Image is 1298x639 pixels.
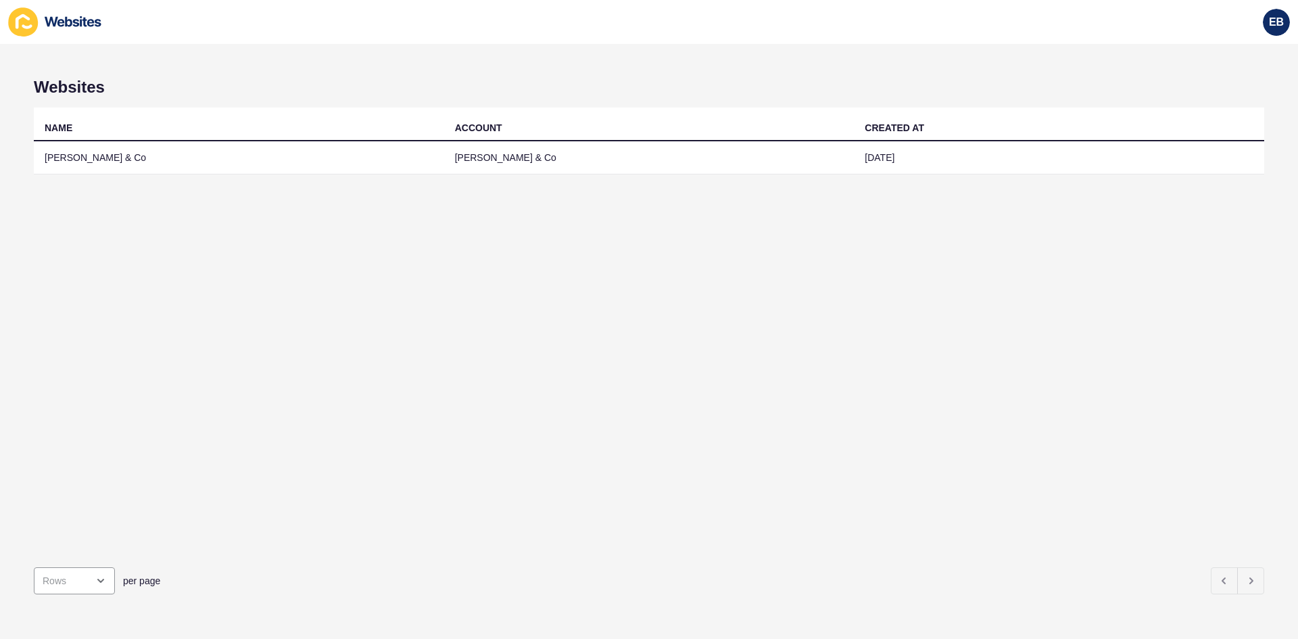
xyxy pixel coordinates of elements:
[444,141,855,174] td: [PERSON_NAME] & Co
[854,141,1264,174] td: [DATE]
[34,78,1264,97] h1: Websites
[455,121,502,135] div: ACCOUNT
[1269,16,1284,29] span: EB
[34,141,444,174] td: [PERSON_NAME] & Co
[45,121,72,135] div: NAME
[865,121,924,135] div: CREATED AT
[34,567,115,594] div: open menu
[123,574,160,588] span: per page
